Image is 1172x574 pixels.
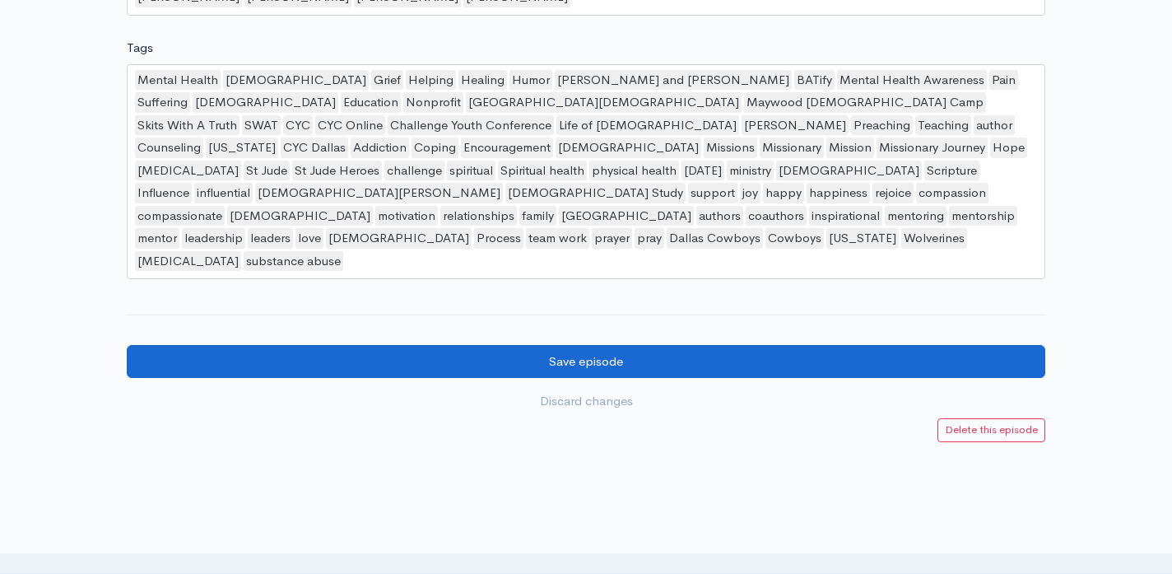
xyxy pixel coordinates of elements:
div: BATify [794,70,835,91]
div: pray [635,228,664,249]
div: happy [763,183,804,203]
div: [PERSON_NAME] [742,115,849,136]
div: mentorship [949,206,1017,226]
div: mentor [135,228,179,249]
div: family [519,206,556,226]
div: Teaching [915,115,971,136]
div: ministry [727,161,774,181]
a: Discard changes [127,385,1045,418]
div: happiness [807,183,870,203]
div: Education [341,92,401,113]
div: author [974,115,1015,136]
div: Healing [458,70,507,91]
div: leadership [182,228,245,249]
div: CYC [283,115,313,136]
div: Nonprofit [403,92,463,113]
div: [DEMOGRAPHIC_DATA] [776,161,922,181]
div: compassionate [135,206,225,226]
div: coauthors [746,206,807,226]
div: Life of [DEMOGRAPHIC_DATA] [556,115,739,136]
div: Pain [989,70,1018,91]
div: [DEMOGRAPHIC_DATA] [556,138,701,158]
div: Missionary [760,138,824,158]
div: Challenge Youth Conference [388,115,554,136]
div: [DEMOGRAPHIC_DATA] Study [505,183,686,203]
div: CYC Dallas [281,138,348,158]
div: support [688,183,737,203]
div: inspirational [809,206,882,226]
div: [DEMOGRAPHIC_DATA] [326,228,472,249]
label: Tags [127,39,153,58]
div: [DEMOGRAPHIC_DATA][PERSON_NAME] [255,183,503,203]
div: team work [526,228,589,249]
div: St Jude Heroes [292,161,382,181]
div: [DEMOGRAPHIC_DATA] [223,70,369,91]
div: [US_STATE] [206,138,278,158]
div: Preaching [851,115,913,136]
div: Dallas Cowboys [667,228,763,249]
div: rejoice [872,183,914,203]
div: [GEOGRAPHIC_DATA] [559,206,694,226]
div: Maywood [DEMOGRAPHIC_DATA] Camp [744,92,986,113]
div: Grief [371,70,403,91]
div: Mental Health [135,70,221,91]
div: leaders [248,228,293,249]
div: Missionary Journey [877,138,988,158]
div: Scripture [924,161,979,181]
div: authors [696,206,743,226]
div: influential [194,183,253,203]
div: [MEDICAL_DATA] [135,251,241,272]
div: Hope [990,138,1027,158]
div: Coping [412,138,458,158]
div: Influence [135,183,192,203]
div: substance abuse [244,251,343,272]
input: Save episode [127,345,1045,379]
div: Spiritual health [498,161,587,181]
div: [DEMOGRAPHIC_DATA] [227,206,373,226]
div: love [295,228,323,249]
a: Delete this episode [937,418,1045,442]
div: motivation [375,206,438,226]
div: St Jude [244,161,290,181]
div: prayer [592,228,632,249]
div: [US_STATE] [826,228,899,249]
div: compassion [916,183,988,203]
div: Skits With A Truth [135,115,240,136]
div: Mission [826,138,874,158]
div: [MEDICAL_DATA] [135,161,241,181]
div: challenge [384,161,444,181]
div: CYC Online [315,115,385,136]
div: Cowboys [765,228,824,249]
div: joy [740,183,760,203]
div: Counseling [135,138,203,158]
div: SWAT [242,115,281,136]
div: Encouragement [461,138,553,158]
div: [GEOGRAPHIC_DATA][DEMOGRAPHIC_DATA] [466,92,742,113]
div: Helping [406,70,456,91]
div: [DATE] [681,161,724,181]
div: relationships [440,206,517,226]
div: [PERSON_NAME] and [PERSON_NAME] [555,70,792,91]
div: Addiction [351,138,409,158]
div: Wolverines [901,228,967,249]
small: Delete this episode [945,422,1038,436]
div: Process [474,228,523,249]
div: Humor [509,70,552,91]
div: Missions [704,138,757,158]
div: spiritual [447,161,495,181]
div: Mental Health Awareness [837,70,987,91]
div: [DEMOGRAPHIC_DATA] [193,92,338,113]
div: physical health [589,161,679,181]
div: mentoring [885,206,946,226]
div: Suffering [135,92,190,113]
